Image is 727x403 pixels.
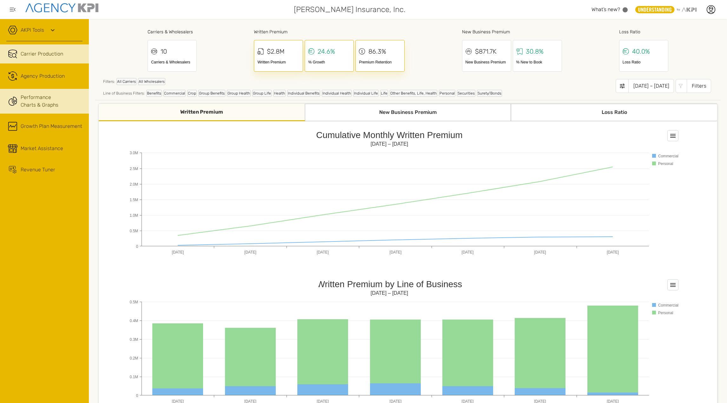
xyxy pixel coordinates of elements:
[305,104,511,121] div: New Business Premium
[130,229,138,233] text: 0.5M
[359,59,401,65] div: Premium Retention
[477,90,502,97] div: Surety/Bonds
[658,162,673,166] text: Personal
[658,303,678,307] text: Commercial
[475,47,497,56] div: $871.7K
[146,90,162,97] div: Benefits
[462,29,562,35] div: New Business Premium
[138,78,165,85] div: All Wholesalers
[687,79,711,93] div: Filters
[294,4,406,15] span: [PERSON_NAME] Insurance, Inc.
[116,78,136,85] div: All Carriers
[151,59,193,65] div: Carriers & Wholesalers
[130,375,138,379] text: 0.1M
[130,300,138,304] text: 0.5M
[267,47,285,56] div: $2.8M
[632,47,650,56] div: 40.0%
[353,90,379,97] div: Individual Life
[21,26,44,34] a: AKPI Tools
[534,250,546,254] text: [DATE]
[371,290,408,296] text: [DATE] – [DATE]
[25,3,98,12] img: agencykpi-logo-550x69-2d9e3fa8.png
[322,90,352,97] div: Individual Health
[316,130,463,140] text: Cumulative Monthly Written Premium
[130,198,138,202] text: 1.5M
[130,167,138,171] text: 2.5M
[103,78,502,88] div: Filters:
[103,90,502,97] div: Line of Business Filters:
[227,90,251,97] div: Group Health
[254,29,405,35] div: Written Premium
[317,250,329,254] text: [DATE]
[21,50,63,58] span: Carrier Production
[130,337,138,342] text: 0.3M
[21,145,63,152] span: Market Assistance
[676,79,711,93] button: Filters
[130,213,138,218] text: 1.0M
[607,250,619,254] text: [DATE]
[252,90,272,97] div: Group Life
[273,90,286,97] div: Health
[658,154,678,158] text: Commercial
[516,59,558,65] div: % New to Book
[172,250,184,254] text: [DATE]
[99,104,305,121] div: Written Premium
[619,29,668,35] div: Loss Ratio
[130,182,138,187] text: 2.0M
[130,319,138,323] text: 0.4M
[163,90,186,97] div: Commercial
[148,29,197,35] div: Carriers & Wholesalers
[390,90,437,97] div: Other Benefits, Life, Health
[380,90,388,97] div: Life
[161,47,167,56] div: 10
[466,59,508,65] div: New Business Premium
[457,90,475,97] div: Securities
[368,47,386,56] div: 86.3%
[317,279,462,289] text: Written Premium by Line of Business
[658,311,673,315] text: Personal
[308,59,350,65] div: % Growth
[511,104,717,121] div: Loss Ratio
[616,79,674,93] button: [DATE] – [DATE]
[526,47,544,56] div: 30.8%
[462,250,474,254] text: [DATE]
[371,141,408,147] text: [DATE] – [DATE]
[628,79,674,93] div: [DATE] – [DATE]
[592,6,620,12] span: What’s new?
[390,250,402,254] text: [DATE]
[257,59,300,65] div: Written Premium
[130,151,138,155] text: 3.0M
[623,59,665,65] div: Loss Ratio
[21,166,55,174] span: Revenue Tuner
[130,356,138,360] text: 0.2M
[318,47,335,56] div: 24.6%
[136,393,138,398] text: 0
[245,250,257,254] text: [DATE]
[439,90,455,97] div: Personal
[187,90,197,97] div: Crop
[198,90,225,97] div: Group Benefits
[287,90,320,97] div: Individual Benefits
[21,72,65,80] span: Agency Production
[136,244,138,249] text: 0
